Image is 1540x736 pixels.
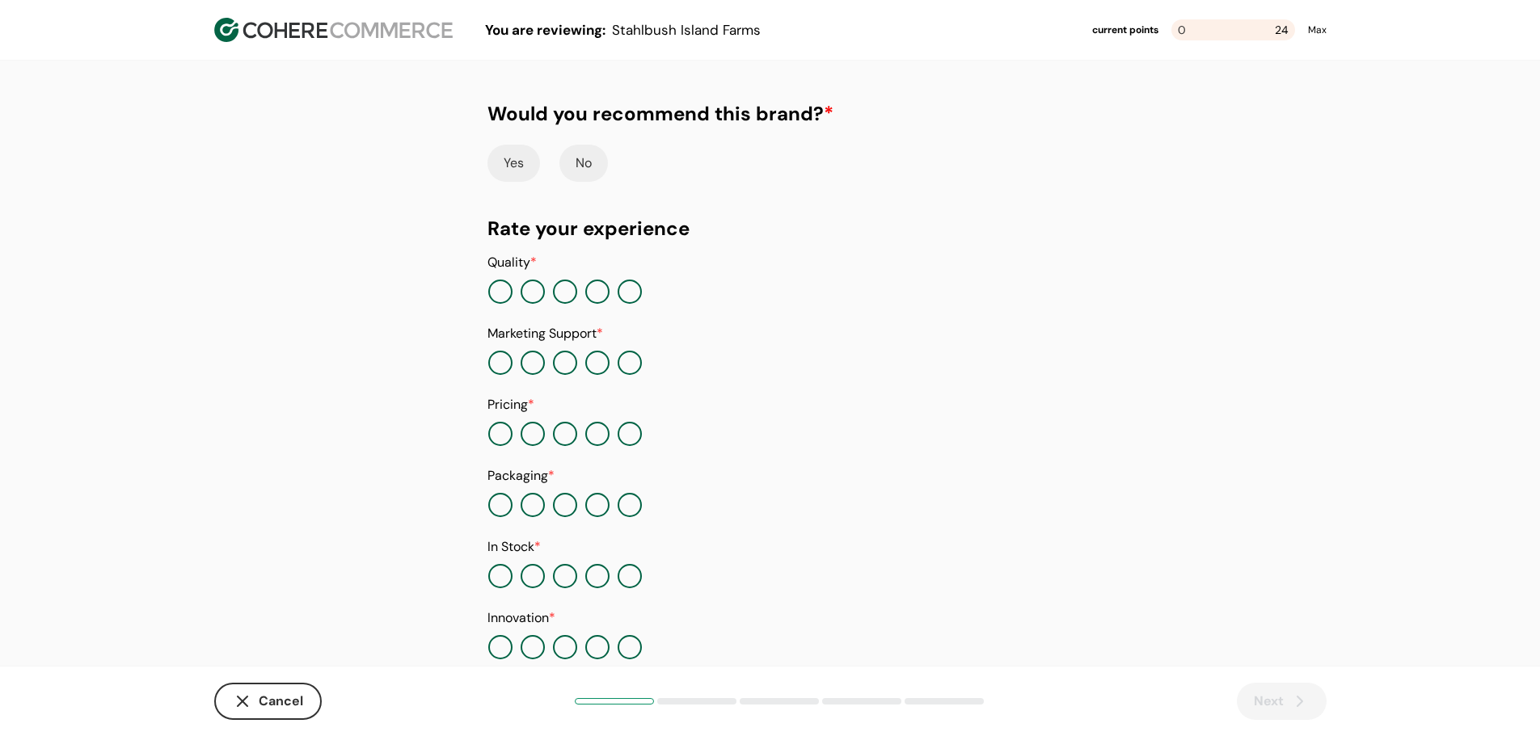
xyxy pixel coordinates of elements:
[487,325,603,342] label: Marketing Support
[487,99,833,128] div: Would you recommend this brand?
[1275,19,1289,40] span: 24
[487,467,555,484] label: Packaging
[1308,23,1327,37] div: Max
[612,21,761,39] span: Stahlbush Island Farms
[487,538,541,555] label: In Stock
[1237,683,1327,720] button: Next
[214,683,322,720] button: Cancel
[485,21,605,39] span: You are reviewing:
[487,609,555,626] label: Innovation
[487,214,1053,243] div: Rate your experience
[487,254,537,271] label: Quality
[1092,23,1158,37] div: current points
[559,145,608,182] button: No
[487,145,540,182] button: Yes
[487,396,534,413] label: Pricing
[214,18,453,42] img: Cohere Logo
[1178,23,1186,37] span: 0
